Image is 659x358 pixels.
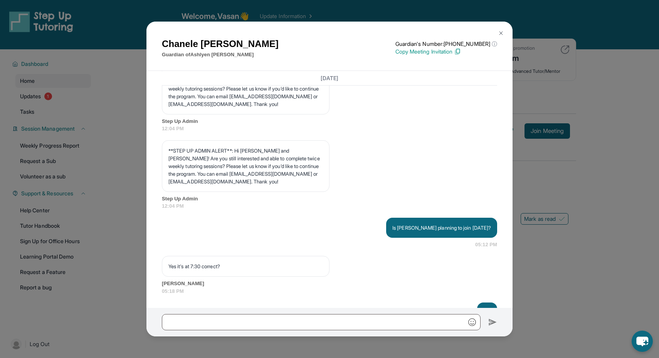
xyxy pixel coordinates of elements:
[168,262,323,270] p: Yes it's at 7:30 correct?
[392,224,491,232] p: Is [PERSON_NAME] planning to join [DATE]?
[488,318,497,327] img: Send icon
[162,280,497,287] span: [PERSON_NAME]
[454,48,461,55] img: Copy Icon
[162,195,497,203] span: Step Up Admin
[168,69,323,108] p: **STEP UP ADMIN ALERT**: Hi [PERSON_NAME] and [PERSON_NAME]! Are you still interested and able to...
[162,125,497,133] span: 12:04 PM
[395,40,497,48] p: Guardian's Number: [PHONE_NUMBER]
[162,74,497,82] h3: [DATE]
[162,202,497,210] span: 12:04 PM
[162,118,497,125] span: Step Up Admin
[632,331,653,352] button: chat-button
[162,37,279,51] h1: Chanele [PERSON_NAME]
[475,241,497,249] span: 05:12 PM
[162,287,497,295] span: 05:18 PM
[468,318,476,326] img: Emoji
[395,48,497,55] p: Copy Meeting Invitation
[168,147,323,185] p: **STEP UP ADMIN ALERT**: Hi [PERSON_NAME] and [PERSON_NAME]! Are you still interested and able to...
[162,51,279,59] p: Guardian of Ashlyen [PERSON_NAME]
[498,30,504,36] img: Close Icon
[492,40,497,48] span: ⓘ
